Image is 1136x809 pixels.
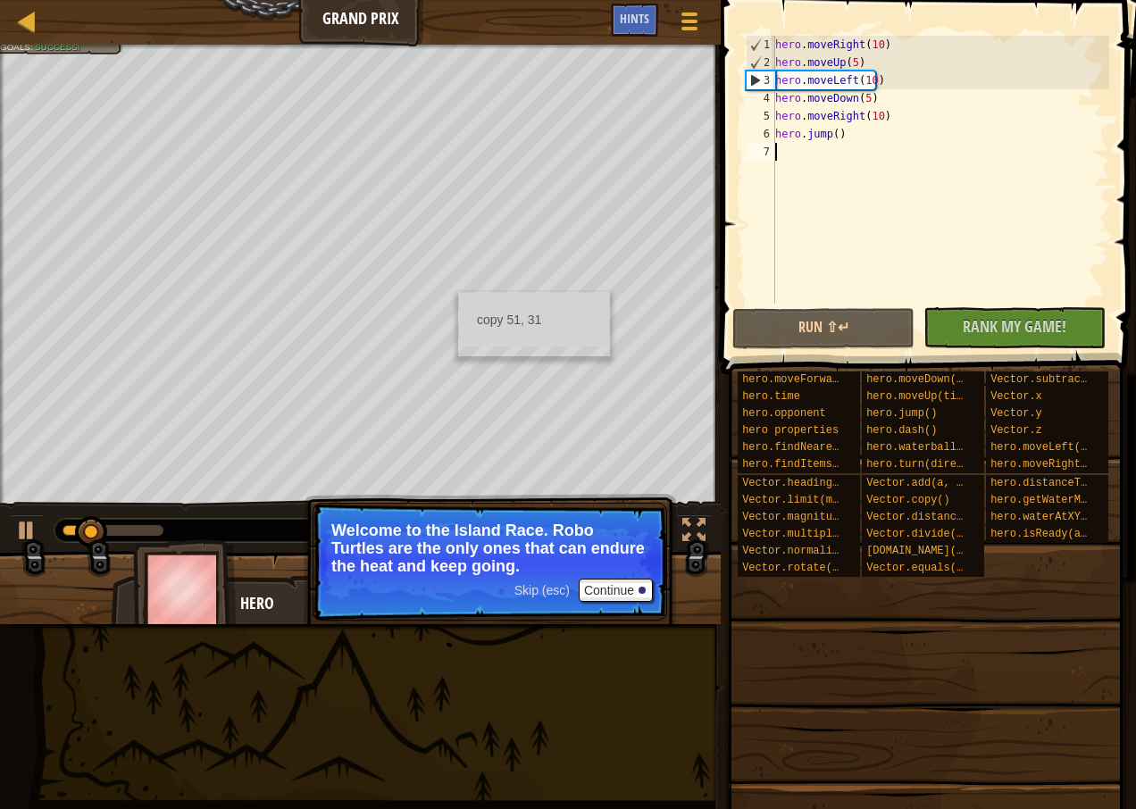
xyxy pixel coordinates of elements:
p: Welcome to the Island Race. Robo Turtles are the only ones that can endure the heat and keep going. [331,521,648,575]
div: 2 [747,54,775,71]
span: Success! [35,42,79,52]
span: hero.moveUp(times) [866,390,982,403]
span: [DOMAIN_NAME](other) [866,545,995,557]
div: 4 [746,89,775,107]
div: Hero [240,592,593,615]
span: Vector.normalize() [742,545,858,557]
span: Vector.x [990,390,1042,403]
div: copy 51, 31 [459,302,609,338]
button: Show game menu [667,4,712,46]
span: hero.opponent [742,407,826,420]
span: Vector.add(a, b) [866,477,969,489]
span: Vector.magnitude() [742,511,858,523]
span: hero.moveLeft(times) [990,441,1119,454]
span: Vector.rotate(...) [742,562,858,574]
span: Vector.z [990,424,1042,437]
div: 3 [747,71,775,89]
span: Vector.copy() [866,494,950,506]
span: hero.getWaterMap() [990,494,1107,506]
button: Rank My Game! [923,307,1106,348]
span: hero.waterAtXY(x, y) [990,511,1119,523]
span: Vector.equals(other) [866,562,995,574]
span: hero properties [742,424,839,437]
button: Run ⇧↵ [732,308,915,349]
span: : [30,42,35,52]
span: hero.isReady(ability) [990,528,1125,540]
span: hero.moveDown(times) [866,373,995,386]
span: Skip (esc) [514,583,570,597]
span: hero.findNearestItem() [742,441,883,454]
span: Hints [620,10,649,27]
span: hero.turn(direction) [866,458,995,471]
span: Rank My Game! [963,315,1066,338]
span: Vector.subtract(a, b) [990,373,1125,386]
button: Ctrl + P: Play [9,514,45,551]
div: 6 [746,125,775,143]
span: hero.waterball() [866,441,969,454]
span: Vector.heading() [742,477,845,489]
span: hero.time [742,390,800,403]
span: Vector.divide(n) [866,528,969,540]
div: 7 [746,143,775,161]
span: Vector.multiply(n) [742,528,858,540]
span: Vector.distance(other) [866,511,1007,523]
button: Toggle fullscreen [676,514,712,551]
span: hero.jump() [866,407,937,420]
span: hero.dash() [866,424,937,437]
span: hero.moveForward(times) [742,373,890,386]
span: Vector.limit(max) [742,494,851,506]
span: hero.moveRight(times) [990,458,1125,471]
img: thang_avatar_frame.png [133,539,237,638]
div: 5 [746,107,775,125]
div: 1 [747,36,775,54]
button: Continue [579,579,653,602]
span: hero.findItems() [742,458,845,471]
span: Vector.y [990,407,1042,420]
